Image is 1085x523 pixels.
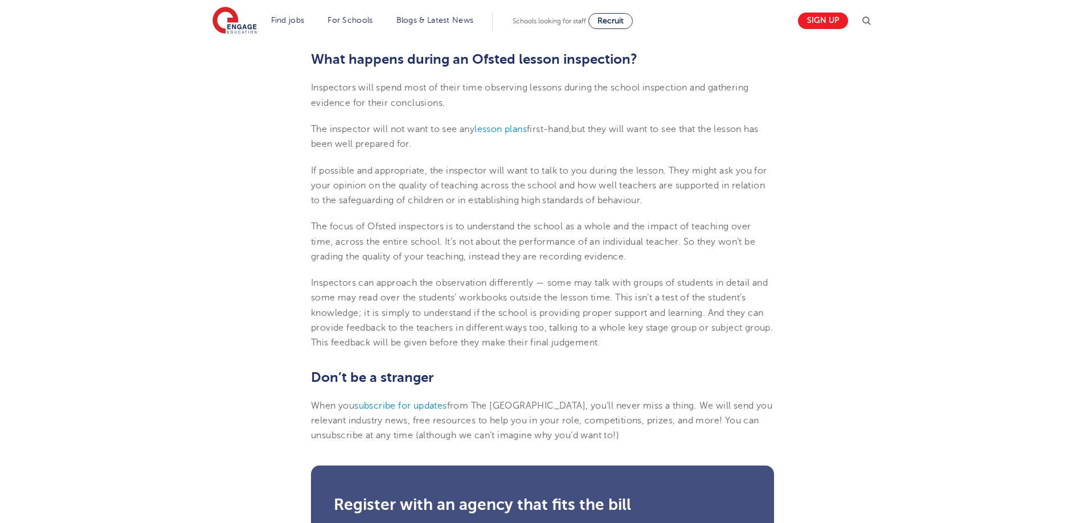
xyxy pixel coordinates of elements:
[311,401,772,441] span: from The [GEOGRAPHIC_DATA], you’ll never miss a thing. We will send you relevant industry news, f...
[798,13,848,29] a: Sign up
[311,83,748,108] span: Inspectors will spend most of their time observing lessons during the school inspection and gathe...
[311,401,354,411] span: When you
[212,7,257,35] img: Engage Education
[327,16,372,24] a: For Schools
[311,278,773,348] span: Inspectors can approach the observation differently — some may talk with groups of students in de...
[311,124,474,134] span: The inspector will not want to see any
[311,221,755,262] span: The focus of Ofsted inspectors is to understand the school as a whole and the impact of teaching ...
[354,401,447,411] a: subscribe for updates
[474,124,527,134] a: lesson plans
[311,369,433,385] span: Don’t be a stranger
[311,166,767,206] span: If possible and appropriate, the inspector will want to talk to you during the lesson. They might...
[597,17,624,25] span: Recruit
[474,124,571,134] span: first-hand,
[513,17,586,25] span: Schools looking for staff
[271,16,305,24] a: Find jobs
[396,16,474,24] a: Blogs & Latest News
[334,497,751,513] h3: Register with an agency that fits the bill
[588,13,633,29] a: Recruit
[311,51,637,67] span: What happens during an Ofsted lesson inspection?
